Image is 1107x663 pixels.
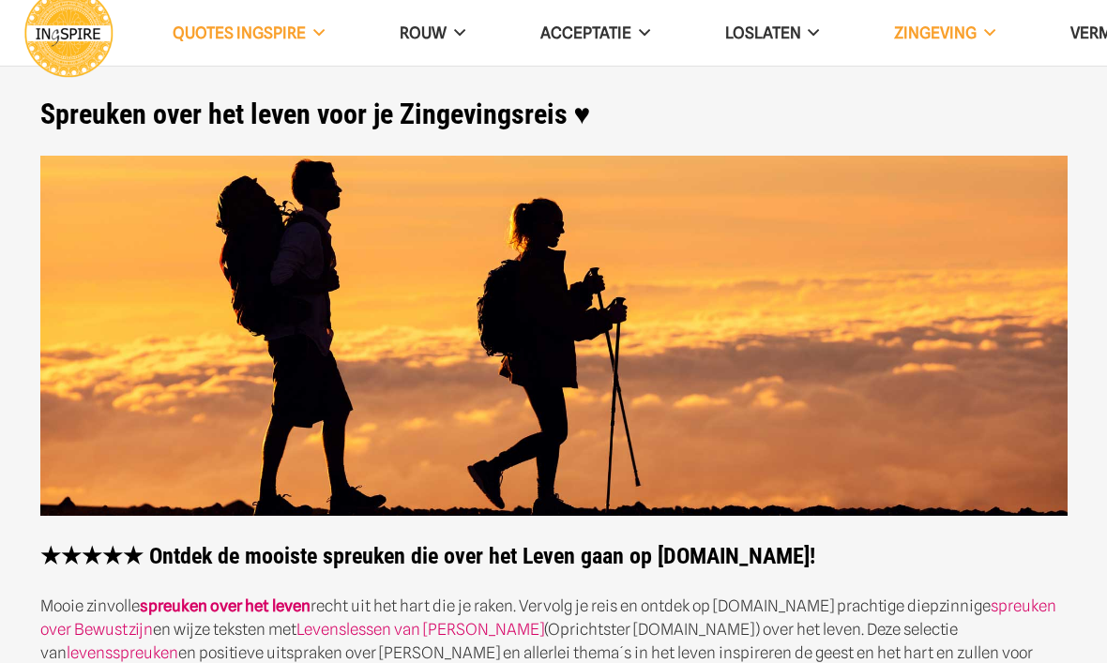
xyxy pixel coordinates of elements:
h1: Spreuken over het leven voor je Zingevingsreis ♥ [40,98,1068,131]
span: Loslaten [725,23,801,42]
a: levensspreuken [67,643,178,662]
a: Loslaten [688,9,857,57]
a: QUOTES INGSPIRE [135,9,362,57]
a: ROUW [362,9,503,57]
span: Zingeving [894,23,977,42]
span: Acceptatie [540,23,631,42]
a: Zingeving [857,9,1033,57]
span: ROUW [400,23,447,42]
img: Spreuken over het Leven met de mooiste Levenslessen van ingspire [40,156,1068,517]
a: spreuken over Bewustzijn [40,596,1056,639]
a: Acceptatie [503,9,688,57]
strong: ★★★★★ Ontdek de mooiste spreuken die over het Leven gaan op [DOMAIN_NAME]! [40,156,1068,570]
a: spreuken over het leven [140,596,311,615]
span: QUOTES INGSPIRE [173,23,306,42]
a: Levenslessen van [PERSON_NAME] [296,620,544,639]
